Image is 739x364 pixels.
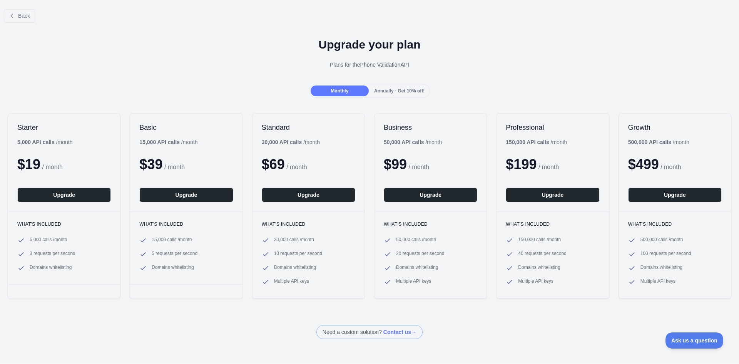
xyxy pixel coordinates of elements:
[262,139,302,145] b: 30,000 API calls
[506,138,567,146] div: / month
[384,138,442,146] div: / month
[506,123,599,132] h2: Professional
[506,139,549,145] b: 150,000 API calls
[262,123,355,132] h2: Standard
[384,123,477,132] h2: Business
[506,156,537,172] span: $ 199
[384,156,407,172] span: $ 99
[262,138,320,146] div: / month
[665,332,724,349] iframe: Toggle Customer Support
[384,139,424,145] b: 50,000 API calls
